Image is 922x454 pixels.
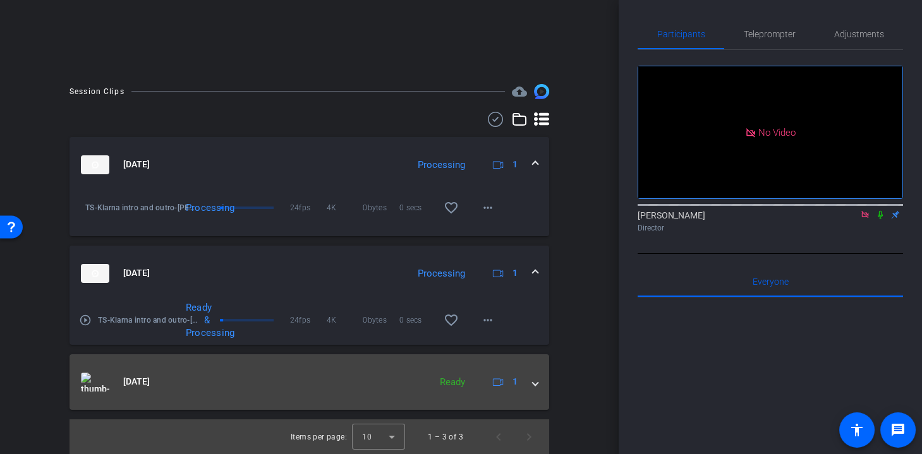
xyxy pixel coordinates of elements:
span: 0bytes [363,201,399,214]
mat-icon: cloud_upload [512,84,527,99]
div: Director [638,222,903,234]
div: Processing [179,201,216,214]
span: Adjustments [834,30,884,39]
mat-expansion-panel-header: thumb-nail[DATE]Processing1 [70,137,549,193]
span: TS-Klarna intro and outro-[PERSON_NAME] -2025-09-08-14-57-41-234-0 [85,201,199,214]
span: 1 [513,375,518,388]
span: 0 secs [399,201,436,214]
span: 24fps [290,201,327,214]
div: thumb-nail[DATE]Processing1 [70,301,549,345]
div: 1 – 3 of 3 [428,431,463,443]
span: [DATE] [123,158,150,171]
div: Ready [434,375,471,390]
div: Items per page: [291,431,347,443]
span: Teleprompter [744,30,796,39]
span: 0bytes [363,314,399,326]
span: 0 secs [399,314,436,326]
span: [DATE] [123,266,150,280]
span: 1 [513,158,518,171]
div: thumb-nail[DATE]Processing1 [70,193,549,236]
div: Processing [411,158,471,172]
mat-icon: favorite_border [444,313,459,328]
img: thumb-nail [81,264,109,283]
span: 1 [513,266,518,280]
div: Session Clips [70,85,124,98]
span: No Video [758,126,796,138]
img: Session clips [534,84,549,99]
mat-expansion-panel-header: thumb-nail[DATE]Ready1 [70,354,549,410]
mat-icon: play_circle_outline [79,314,92,326]
mat-icon: more_horiz [480,313,495,328]
span: 4K [327,314,363,326]
div: [PERSON_NAME] [638,209,903,234]
mat-icon: message [890,422,906,438]
mat-icon: favorite_border [444,200,459,215]
mat-icon: accessibility [849,422,864,438]
img: thumb-nail [81,373,109,391]
span: Participants [657,30,705,39]
span: Destinations for your clips [512,84,527,99]
span: [DATE] [123,375,150,388]
button: Next page [514,422,544,452]
span: 24fps [290,314,327,326]
span: Everyone [753,277,789,286]
div: Processing [411,266,471,281]
button: Previous page [483,422,514,452]
mat-expansion-panel-header: thumb-nail[DATE]Processing1 [70,246,549,301]
span: 4K [327,201,363,214]
img: thumb-nail [81,155,109,174]
mat-icon: more_horiz [480,200,495,215]
div: Ready & Processing [179,301,216,339]
span: TS-Klarna intro and outro-[PERSON_NAME] -2025-09-08-14-39-39-595-0 [98,314,199,326]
